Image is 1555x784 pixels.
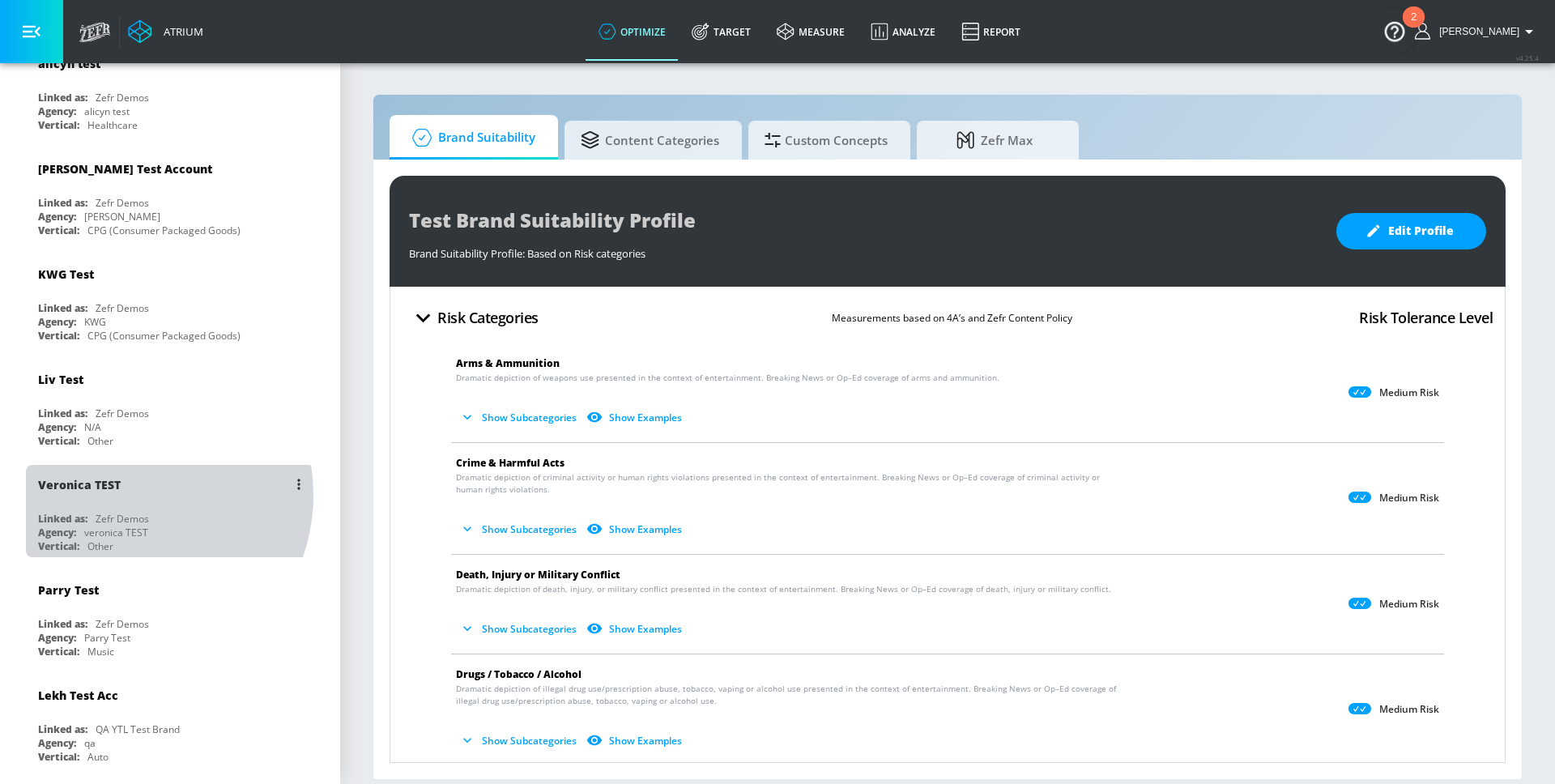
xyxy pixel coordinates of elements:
[128,19,203,44] a: Atrium
[96,196,149,210] div: Zefr Demos
[26,254,314,347] div: KWG TestLinked as:Zefr DemosAgency:KWGVertical:CPG (Consumer Packaged Goods)
[96,407,149,420] div: Zefr Demos
[84,526,148,539] div: veronica TEST
[96,91,149,104] div: Zefr Demos
[456,516,583,543] button: Show Subcategories
[765,121,888,160] span: Custom Concepts
[96,301,149,315] div: Zefr Demos
[1379,386,1439,399] p: Medium Risk
[38,407,87,420] div: Linked as:
[87,224,241,237] div: CPG (Consumer Packaged Goods)
[38,477,121,492] div: Veronica TEST
[38,512,87,526] div: Linked as:
[26,360,314,452] div: Liv TestLinked as:Zefr DemosAgency:N/AVertical:Other
[456,356,560,370] span: Arms & Ammunition
[581,121,719,160] span: Content Categories
[1379,703,1439,716] p: Medium Risk
[1369,221,1454,241] span: Edit Profile
[38,104,76,118] div: Agency:
[456,568,620,582] span: Death, Injury or Military Conflict
[1411,17,1417,38] div: 2
[38,645,79,658] div: Vertical:
[858,2,948,61] a: Analyze
[1433,26,1519,37] span: login as: victor.avalos@zefr.com
[456,583,1111,595] span: Dramatic depiction of death, injury, or military conflict presented in the context of entertainme...
[38,301,87,315] div: Linked as:
[26,675,314,768] div: Lekh Test AccLinked as:QA YTL Test BrandAgency:qaVertical:Auto
[38,722,87,736] div: Linked as:
[26,570,314,663] div: Parry TestLinked as:Zefr DemosAgency:Parry TestVertical:Music
[84,315,106,329] div: KWG
[87,750,109,764] div: Auto
[38,539,79,553] div: Vertical:
[38,736,76,750] div: Agency:
[87,329,241,343] div: CPG (Consumer Packaged Goods)
[456,616,583,642] button: Show Subcategories
[38,372,83,387] div: Liv Test
[583,616,688,642] button: Show Examples
[87,645,114,658] div: Music
[406,118,535,157] span: Brand Suitability
[1359,306,1493,329] h4: Risk Tolerance Level
[87,118,138,132] div: Healthcare
[26,44,314,136] div: alicyn testLinked as:Zefr DemosAgency:alicyn testVertical:Healthcare
[84,736,96,750] div: qa
[38,631,76,645] div: Agency:
[84,104,130,118] div: alicyn test
[456,404,583,431] button: Show Subcategories
[679,2,764,61] a: Target
[38,224,79,237] div: Vertical:
[38,420,76,434] div: Agency:
[38,688,118,703] div: Lekh Test Acc
[38,329,79,343] div: Vertical:
[1379,492,1439,505] p: Medium Risk
[96,722,180,736] div: QA YTL Test Brand
[26,149,314,241] div: [PERSON_NAME] Test AccountLinked as:Zefr DemosAgency:[PERSON_NAME]Vertical:CPG (Consumer Packaged...
[84,210,160,224] div: [PERSON_NAME]
[38,118,79,132] div: Vertical:
[583,516,688,543] button: Show Examples
[38,526,76,539] div: Agency:
[764,2,858,61] a: measure
[1516,53,1539,62] span: v 4.25.4
[1379,598,1439,611] p: Medium Risk
[38,161,212,177] div: [PERSON_NAME] Test Account
[38,582,99,598] div: Parry Test
[1415,22,1539,41] button: [PERSON_NAME]
[409,238,1320,261] div: Brand Suitability Profile: Based on Risk categories
[84,420,101,434] div: N/A
[87,434,113,448] div: Other
[586,2,679,61] a: optimize
[38,750,79,764] div: Vertical:
[84,631,130,645] div: Parry Test
[38,196,87,210] div: Linked as:
[1372,8,1417,53] button: Open Resource Center, 2 new notifications
[38,266,94,282] div: KWG Test
[583,727,688,754] button: Show Examples
[38,315,76,329] div: Agency:
[948,2,1033,61] a: Report
[1336,213,1486,249] button: Edit Profile
[456,456,564,470] span: Crime & Harmful Acts
[583,404,688,431] button: Show Examples
[157,24,203,39] div: Atrium
[96,512,149,526] div: Zefr Demos
[38,210,76,224] div: Agency:
[87,539,113,553] div: Other
[456,471,1126,496] span: Dramatic depiction of criminal activity or human rights violations presented in the context of en...
[403,299,545,337] button: Risk Categories
[96,617,149,631] div: Zefr Demos
[437,306,539,329] h4: Risk Categories
[38,434,79,448] div: Vertical:
[26,465,314,557] div: Veronica TESTLinked as:Zefr DemosAgency:veronica TESTVertical:Other
[456,683,1126,707] span: Dramatic depiction of illegal drug use/prescription abuse, tobacco, vaping or alcohol use present...
[38,617,87,631] div: Linked as:
[832,309,1072,326] p: Measurements based on 4A’s and Zefr Content Policy
[933,121,1056,160] span: Zefr Max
